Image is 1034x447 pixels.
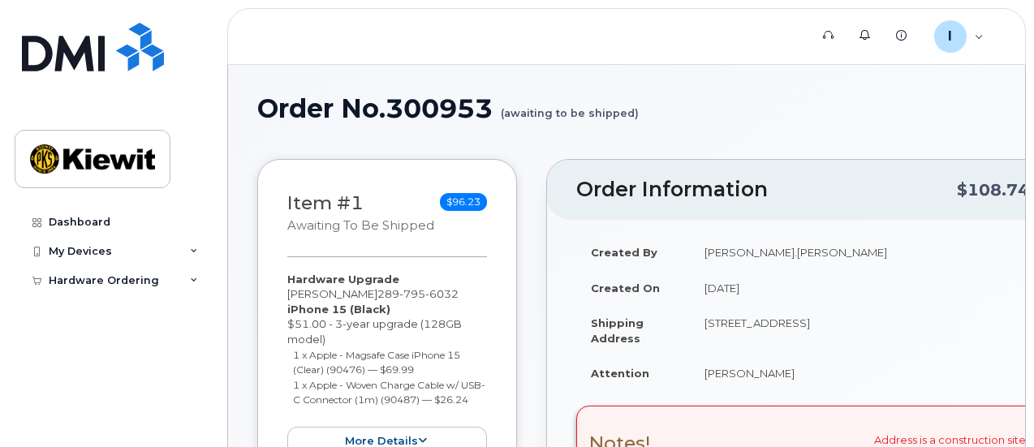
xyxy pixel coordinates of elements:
small: (awaiting to be shipped) [501,94,639,119]
div: $108.74 [957,174,1029,205]
small: 1 x Apple - Magsafe Case iPhone 15 (Clear) (90476) — $69.99 [293,349,460,376]
span: 6032 [425,287,459,300]
span: 289 [377,287,459,300]
strong: Hardware Upgrade [287,273,399,286]
strong: Created By [591,246,657,259]
h3: Item #1 [287,193,434,234]
h1: Order No.300953 [257,94,996,122]
iframe: Messenger Launcher [963,376,1022,435]
small: 1 x Apple - Woven Charge Cable w/ USB-C Connector (1m) (90487) — $26.24 [293,379,485,406]
h2: Order Information [576,178,957,201]
small: awaiting to be shipped [287,218,434,233]
span: $96.23 [440,193,487,211]
span: 795 [399,287,425,300]
strong: Attention [591,367,649,380]
strong: Created On [591,282,660,294]
strong: iPhone 15 (Black) [287,303,390,316]
strong: Shipping Address [591,316,644,345]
